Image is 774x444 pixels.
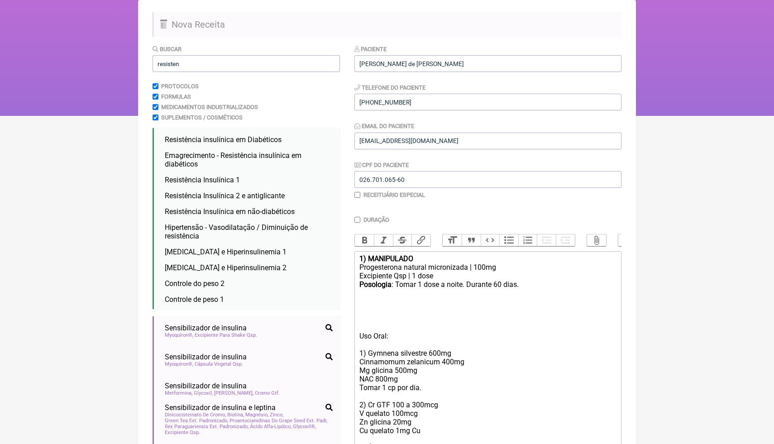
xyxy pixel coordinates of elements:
button: Code [481,234,500,246]
label: Paciente [354,46,387,53]
label: Suplementos / Cosméticos [161,114,243,121]
span: Sensibilizador de insulina [165,353,247,361]
span: Resistência Insulínica 1 [165,176,240,184]
label: Telefone do Paciente [354,84,425,91]
button: Increase Level [556,234,575,246]
span: Sensibilizador de insulina [165,382,247,390]
label: Formulas [161,93,191,100]
span: Green Tea Ext. Padronizado [165,418,228,424]
span: Magnésio [245,412,268,418]
span: Controle do peso 2 [165,279,225,288]
span: Biotina [227,412,244,418]
input: exemplo: emagrecimento, ansiedade [153,55,340,72]
span: Glycoxil® [293,424,316,430]
label: Buscar [153,46,182,53]
span: Myoquiron® [165,332,193,338]
label: Email do Paciente [354,123,414,129]
span: Resistência Insulínica 2 e antiglicante [165,191,285,200]
span: Dinicocisteinato De Cromo [165,412,226,418]
button: Numbers [518,234,537,246]
span: Excipiente Qsp [165,430,200,435]
span: Zinco [270,412,283,418]
span: Metformina [165,390,192,396]
div: Progesterona natural micronizada | 100mg [359,263,616,272]
button: Bold [355,234,374,246]
label: Medicamentos Industrializados [161,104,258,110]
button: Strikethrough [393,234,412,246]
label: Protocolos [161,83,199,90]
label: CPF do Paciente [354,162,409,168]
span: Myoquiron® [165,361,193,367]
button: Link [411,234,430,246]
span: Ácido Alfa-Lipóico [250,424,291,430]
button: Heading [443,234,462,246]
span: Sensibilizador de insulina e leptina [165,403,276,412]
span: Cápsula Vegetal Qsp [195,361,243,367]
span: Sensibilizador de insulina [165,324,247,332]
button: Undo [618,234,637,246]
span: Resistência Insulínica em não-diabéticos [165,207,295,216]
button: Bullets [499,234,518,246]
div: : Tomar 1 dose a noite. Durante 60 dias. [359,280,616,306]
button: Italic [374,234,393,246]
span: [MEDICAL_DATA] e Hiperinsulinemia 1 [165,248,287,256]
span: Cromo Gtf [255,390,280,396]
span: [PERSON_NAME] [214,390,253,396]
span: Resistência insulínica em Diabéticos [165,135,282,144]
span: Controle de peso 1 [165,295,224,304]
div: Excipiente Qsp | 1 dose [359,272,616,280]
h2: Nova Receita [153,12,621,37]
button: Quote [462,234,481,246]
button: Decrease Level [537,234,556,246]
button: Attach Files [587,234,606,246]
strong: Posologia [359,280,392,289]
span: Proantocianidinas Do Grape Seed Ext. Padr [229,418,327,424]
span: Glycoxil [194,390,213,396]
span: [MEDICAL_DATA] e Hiperinsulinemia 2 [165,263,287,272]
span: Ilex Paraguariensis Ext. Padronizado [165,424,248,430]
span: Hipertensão - Vasodilatação / Diminuição de resistência [165,223,308,240]
strong: 1) MANIPULADO [359,254,413,263]
label: Receituário Especial [363,191,425,198]
span: Emagrecimento - Resistência insulínica em diabéticos [165,151,301,168]
label: Duração [363,216,389,223]
span: Excipiente Para Shake Qsp [195,332,257,338]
